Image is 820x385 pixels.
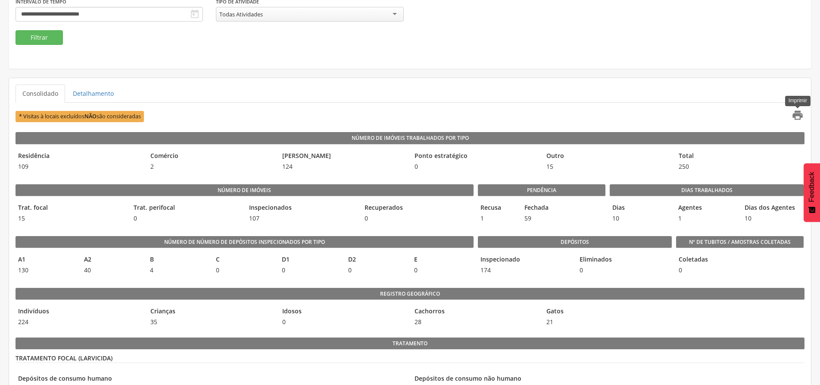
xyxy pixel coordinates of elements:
[280,307,408,317] legend: Idosos
[808,172,816,202] span: Feedback
[676,162,804,171] span: 250
[478,266,573,275] span: 174
[16,162,143,171] span: 109
[131,203,242,213] legend: Trat. perifocal
[522,203,561,213] legend: Fechada
[148,307,276,317] legend: Crianças
[190,9,200,19] i: 
[676,255,683,265] legend: Coletadas
[346,255,407,265] legend: D2
[16,111,144,122] span: * Visitas à locais excluídos são consideradas
[16,338,804,350] legend: Tratamento
[412,266,473,275] span: 0
[478,236,672,248] legend: Depósitos
[478,255,573,265] legend: Inspecionado
[246,203,358,213] legend: Inspecionados
[804,163,820,222] button: Feedback - Mostrar pesquisa
[66,85,121,103] a: Detalhamento
[148,318,276,326] span: 35
[81,255,143,265] legend: A2
[16,354,804,363] legend: TRATAMENTO FOCAL (LARVICIDA)
[412,318,540,326] span: 28
[219,10,263,18] div: Todas Atividades
[16,132,804,144] legend: Número de Imóveis Trabalhados por Tipo
[577,255,672,265] legend: Eliminados
[279,255,341,265] legend: D1
[16,151,143,161] legend: Residência
[16,374,408,384] legend: Depósitos de consumo humano
[131,214,242,223] span: 0
[147,266,209,275] span: 4
[786,109,804,123] a: Imprimir
[16,318,143,326] span: 224
[16,203,127,213] legend: Trat. focal
[213,255,275,265] legend: C
[785,96,811,106] div: Imprimir
[676,214,737,223] span: 1
[544,307,672,317] legend: Gatos
[362,203,473,213] legend: Recuperados
[213,266,275,275] span: 0
[280,151,408,161] legend: [PERSON_NAME]
[676,151,804,161] legend: Total
[544,162,672,171] span: 15
[346,266,407,275] span: 0
[279,266,341,275] span: 0
[412,151,540,161] legend: Ponto estratégico
[16,307,143,317] legend: Indivíduos
[676,266,683,275] span: 0
[84,113,97,120] b: NÃO
[16,184,474,196] legend: Número de imóveis
[676,236,804,248] legend: Nº de Tubitos / Amostras coletadas
[522,214,561,223] span: 59
[280,162,408,171] span: 124
[148,151,276,161] legend: Comércio
[610,214,671,223] span: 10
[147,255,209,265] legend: B
[478,214,518,223] span: 1
[478,184,606,196] legend: Pendência
[16,288,804,300] legend: Registro geográfico
[81,266,143,275] span: 40
[16,236,474,248] legend: Número de Número de Depósitos Inspecionados por Tipo
[544,151,672,161] legend: Outro
[478,203,518,213] legend: Recusa
[16,266,77,275] span: 130
[742,203,804,213] legend: Dias dos Agentes
[742,214,804,223] span: 10
[412,255,473,265] legend: E
[792,109,804,121] i: 
[148,162,276,171] span: 2
[610,203,671,213] legend: Dias
[16,255,77,265] legend: A1
[16,85,65,103] a: Consolidado
[280,318,408,326] span: 0
[412,307,540,317] legend: Cachorros
[676,203,737,213] legend: Agentes
[577,266,672,275] span: 0
[544,318,672,326] span: 21
[412,162,540,171] span: 0
[610,184,804,196] legend: Dias Trabalhados
[16,30,63,45] button: Filtrar
[412,374,804,384] legend: Depósitos de consumo não humano
[16,214,127,223] span: 15
[362,214,473,223] span: 0
[246,214,358,223] span: 107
